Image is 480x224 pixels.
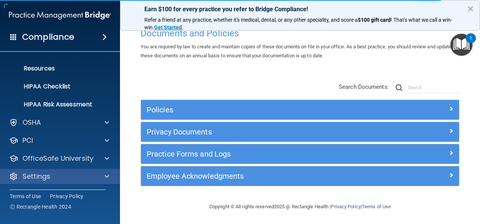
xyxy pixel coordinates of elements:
input: Search [408,82,459,93]
span: You are required by law to create and maintain copies of these documents on file in your office. ... [141,44,451,58]
a: Terms of Use [362,204,391,209]
strong: $100 gift card [358,17,391,23]
img: PMB logo [9,8,111,23]
span: ! That's what we call a win-win. [144,17,452,30]
span: Refer a friend at any practice, whether it's medical, dental, or any other speciality, and score a [144,17,358,23]
a: Privacy Documents [147,126,453,138]
a: Privacy Policy [50,193,84,200]
button: Close [467,3,474,15]
a: Privacy Policy [331,204,360,209]
a: OSHA [9,118,109,127]
div: Copyright © All rights reserved 2025 @ Rectangle Health | | [163,195,437,219]
p: HIPAA Risk Assessment [5,101,107,108]
h5: Privacy Documents [147,128,374,136]
button: Open Resource Center, 1 new notification [450,34,472,56]
h5: Policies [147,106,374,114]
img: ic-search.3b580494.png [396,84,402,91]
span: Ⓒ Rectangle Health 2024 [10,203,71,211]
a: Practice Forms and Logs [147,148,453,160]
a: Get Started [154,24,183,30]
h5: Employee Acknowledgments [147,172,374,180]
p: HIPAA Checklist [5,83,107,90]
span: Search Documents: [339,84,389,90]
h4: Compliance [22,32,74,42]
h4: Documents and Policies [141,28,459,38]
strong: Get Started [154,24,182,30]
h5: Practice Forms and Logs [147,150,374,158]
p: OSHA [22,118,41,127]
a: Terms of Use [10,193,41,200]
p: PCI [22,136,33,145]
p: OfficeSafe University [22,154,93,163]
p: Resources [5,65,107,72]
div: 1 [469,38,472,48]
p: Settings [22,172,50,181]
a: OfficeSafe University [9,154,109,163]
a: Policies [147,104,453,116]
a: PCI [9,136,109,145]
p: Earn $100 for every practice you refer to Bridge Compliance! [144,6,456,13]
a: Employee Acknowledgments [147,170,453,182]
a: Settings [9,172,109,181]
